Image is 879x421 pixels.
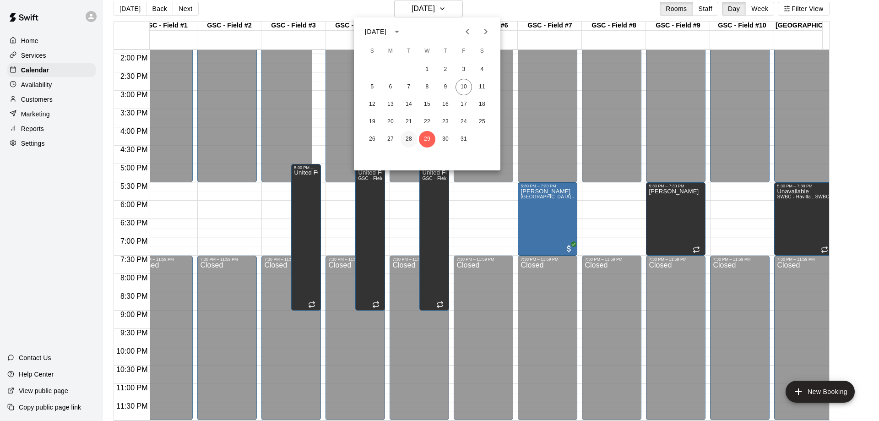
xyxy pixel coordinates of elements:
[477,22,495,41] button: Next month
[419,96,435,113] button: 15
[382,96,399,113] button: 13
[474,42,490,60] span: Saturday
[401,79,417,95] button: 7
[437,42,454,60] span: Thursday
[364,96,380,113] button: 12
[458,22,477,41] button: Previous month
[474,79,490,95] button: 11
[437,131,454,148] button: 30
[456,114,472,130] button: 24
[456,42,472,60] span: Friday
[401,131,417,148] button: 28
[437,79,454,95] button: 9
[419,79,435,95] button: 8
[365,27,386,37] div: [DATE]
[364,79,380,95] button: 5
[382,131,399,148] button: 27
[474,61,490,78] button: 4
[419,131,435,148] button: 29
[364,114,380,130] button: 19
[437,61,454,78] button: 2
[437,96,454,113] button: 16
[419,61,435,78] button: 1
[474,114,490,130] button: 25
[382,79,399,95] button: 6
[401,114,417,130] button: 21
[456,96,472,113] button: 17
[382,42,399,60] span: Monday
[456,61,472,78] button: 3
[364,42,380,60] span: Sunday
[419,114,435,130] button: 22
[401,96,417,113] button: 14
[456,131,472,148] button: 31
[437,114,454,130] button: 23
[382,114,399,130] button: 20
[419,42,435,60] span: Wednesday
[364,131,380,148] button: 26
[401,42,417,60] span: Tuesday
[474,96,490,113] button: 18
[456,79,472,95] button: 10
[389,24,405,39] button: calendar view is open, switch to year view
